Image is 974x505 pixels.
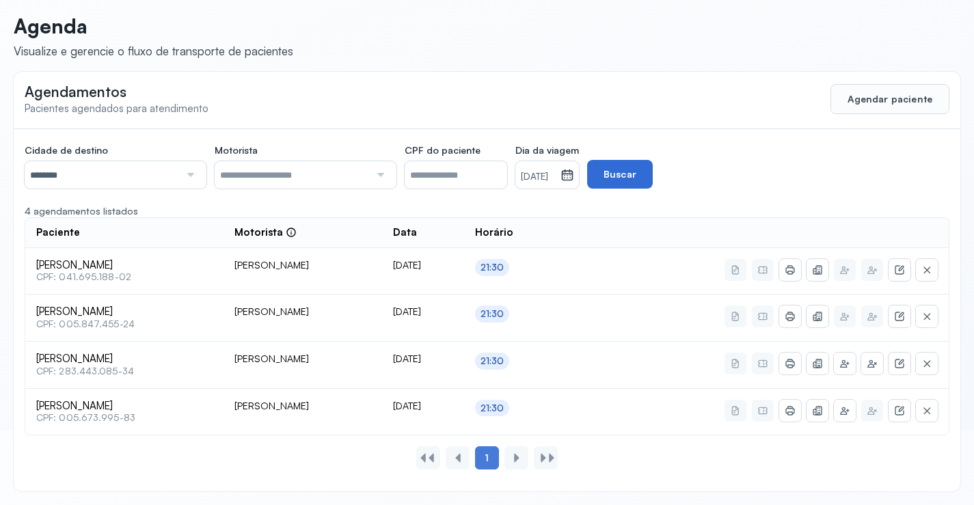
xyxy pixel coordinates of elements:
span: [PERSON_NAME] [36,400,213,413]
div: Motorista [234,226,297,239]
p: Agenda [14,14,293,38]
span: Motorista [215,144,258,156]
div: 21:30 [481,402,504,414]
span: Cidade de destino [25,144,108,156]
div: [PERSON_NAME] [234,400,370,412]
div: [DATE] [393,305,453,318]
div: [PERSON_NAME] [234,305,370,318]
div: Visualize e gerencie o fluxo de transporte de pacientes [14,44,293,58]
button: Buscar [587,160,653,189]
div: 21:30 [481,308,504,320]
small: [DATE] [521,170,555,184]
span: 1 [485,452,489,464]
span: CPF: 041.695.188-02 [36,271,213,283]
span: Paciente [36,226,80,239]
span: Horário [475,226,513,239]
span: CPF do paciente [405,144,481,156]
div: 4 agendamentos listados [25,205,949,217]
button: Agendar paciente [830,84,949,114]
span: [PERSON_NAME] [36,305,213,318]
span: CPF: 005.673.995-83 [36,412,213,424]
div: [PERSON_NAME] [234,259,370,271]
div: [DATE] [393,400,453,412]
div: [DATE] [393,259,453,271]
div: [PERSON_NAME] [234,353,370,365]
span: Pacientes agendados para atendimento [25,102,208,115]
span: Dia da viagem [515,144,579,156]
span: Agendamentos [25,83,126,100]
span: Data [393,226,417,239]
div: 21:30 [481,262,504,273]
div: 21:30 [481,355,504,367]
span: [PERSON_NAME] [36,259,213,272]
div: [DATE] [393,353,453,365]
span: [PERSON_NAME] [36,353,213,366]
span: CPF: 283.443.085-34 [36,366,213,377]
span: CPF: 005.847.455-24 [36,318,213,330]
